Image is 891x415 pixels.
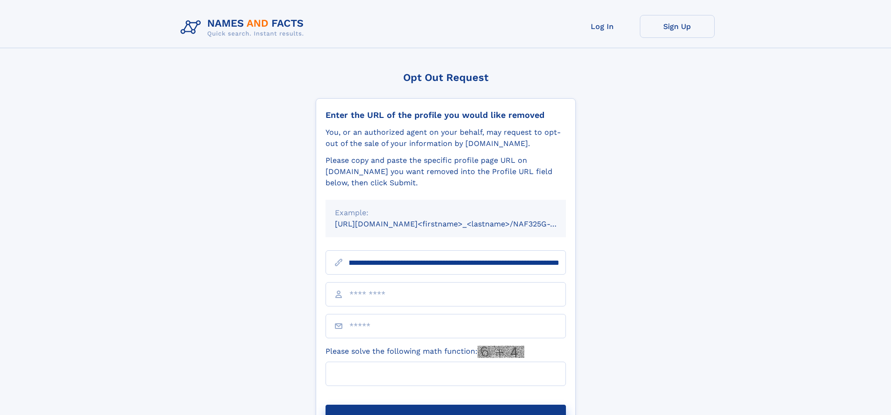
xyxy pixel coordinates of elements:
[326,155,566,189] div: Please copy and paste the specific profile page URL on [DOMAIN_NAME] you want removed into the Pr...
[565,15,640,38] a: Log In
[316,72,576,83] div: Opt Out Request
[640,15,715,38] a: Sign Up
[335,219,584,228] small: [URL][DOMAIN_NAME]<firstname>_<lastname>/NAF325G-xxxxxxxx
[335,207,557,218] div: Example:
[326,127,566,149] div: You, or an authorized agent on your behalf, may request to opt-out of the sale of your informatio...
[177,15,311,40] img: Logo Names and Facts
[326,110,566,120] div: Enter the URL of the profile you would like removed
[326,346,524,358] label: Please solve the following math function:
